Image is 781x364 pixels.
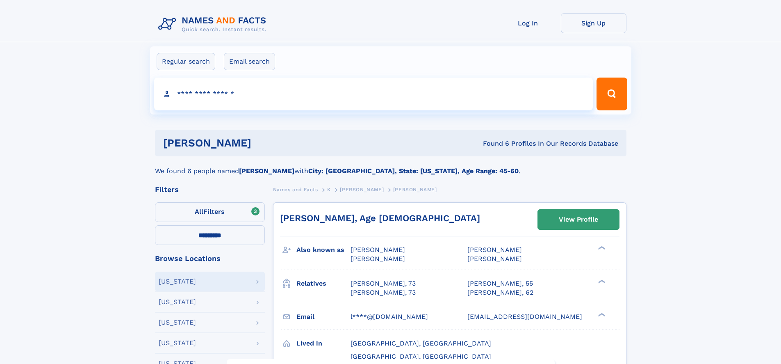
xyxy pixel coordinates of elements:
span: [PERSON_NAME] [351,255,405,263]
button: Search Button [597,78,627,110]
a: View Profile [538,210,619,229]
a: [PERSON_NAME], 73 [351,279,416,288]
span: [GEOGRAPHIC_DATA], [GEOGRAPHIC_DATA] [351,339,491,347]
h3: Lived in [296,337,351,350]
a: Names and Facts [273,184,318,195]
span: [EMAIL_ADDRESS][DOMAIN_NAME] [467,313,582,321]
div: [US_STATE] [159,299,196,305]
span: [GEOGRAPHIC_DATA], [GEOGRAPHIC_DATA] [351,353,491,360]
div: View Profile [559,210,598,229]
a: [PERSON_NAME], Age [DEMOGRAPHIC_DATA] [280,213,480,223]
a: Sign Up [561,13,626,33]
label: Regular search [157,53,215,70]
div: ❯ [596,245,606,251]
a: [PERSON_NAME], 73 [351,288,416,297]
img: Logo Names and Facts [155,13,273,35]
span: K [327,187,331,192]
h1: [PERSON_NAME] [163,138,367,148]
div: [US_STATE] [159,340,196,346]
input: search input [154,78,593,110]
label: Filters [155,202,265,222]
div: We found 6 people named with . [155,156,626,176]
label: Email search [224,53,275,70]
span: [PERSON_NAME] [351,246,405,254]
span: [PERSON_NAME] [467,255,522,263]
div: Filters [155,186,265,193]
div: Browse Locations [155,255,265,262]
h3: Email [296,310,351,324]
a: [PERSON_NAME] [340,184,384,195]
h3: Relatives [296,277,351,291]
a: K [327,184,331,195]
a: [PERSON_NAME], 55 [467,279,533,288]
div: ❯ [596,312,606,317]
div: Found 6 Profiles In Our Records Database [367,139,618,148]
span: [PERSON_NAME] [467,246,522,254]
span: All [195,208,203,215]
div: [US_STATE] [159,319,196,326]
b: City: [GEOGRAPHIC_DATA], State: [US_STATE], Age Range: 45-60 [308,167,519,175]
a: Log In [495,13,561,33]
span: [PERSON_NAME] [393,187,437,192]
div: ❯ [596,279,606,284]
b: [PERSON_NAME] [239,167,294,175]
h3: Also known as [296,243,351,257]
a: [PERSON_NAME], 62 [467,288,533,297]
div: [US_STATE] [159,278,196,285]
span: [PERSON_NAME] [340,187,384,192]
